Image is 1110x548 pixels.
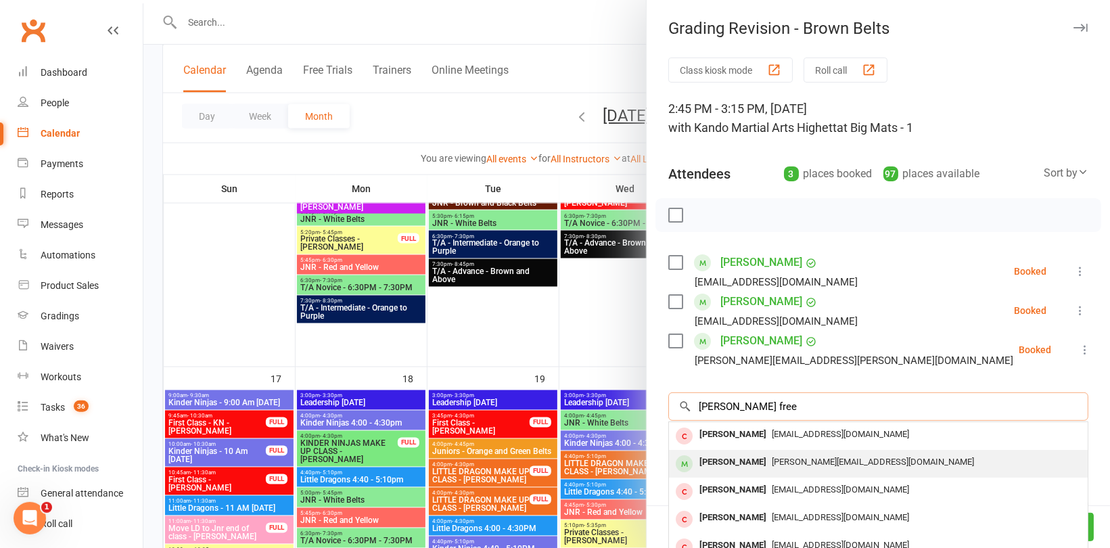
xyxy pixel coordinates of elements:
[41,128,80,139] div: Calendar
[18,392,143,423] a: Tasks 36
[41,502,52,513] span: 1
[41,488,123,499] div: General attendance
[18,423,143,453] a: What's New
[16,14,50,47] a: Clubworx
[883,166,898,181] div: 97
[1019,345,1051,355] div: Booked
[18,271,143,301] a: Product Sales
[14,502,46,534] iframe: Intercom live chat
[74,401,89,412] span: 36
[694,480,772,500] div: [PERSON_NAME]
[784,166,799,181] div: 3
[41,432,89,443] div: What's New
[41,341,74,352] div: Waivers
[41,189,74,200] div: Reports
[668,99,1088,137] div: 2:45 PM - 3:15 PM, [DATE]
[1014,267,1046,276] div: Booked
[668,58,793,83] button: Class kiosk mode
[18,118,143,149] a: Calendar
[772,429,909,439] span: [EMAIL_ADDRESS][DOMAIN_NAME]
[41,219,83,230] div: Messages
[18,240,143,271] a: Automations
[18,301,143,332] a: Gradings
[676,455,693,472] div: member
[720,330,802,352] a: [PERSON_NAME]
[18,478,143,509] a: General attendance kiosk mode
[1014,306,1046,315] div: Booked
[694,453,772,472] div: [PERSON_NAME]
[695,313,858,330] div: [EMAIL_ADDRESS][DOMAIN_NAME]
[18,210,143,240] a: Messages
[772,512,909,522] span: [EMAIL_ADDRESS][DOMAIN_NAME]
[695,352,1013,369] div: [PERSON_NAME][EMAIL_ADDRESS][PERSON_NAME][DOMAIN_NAME]
[41,250,95,260] div: Automations
[18,179,143,210] a: Reports
[772,457,974,467] span: [PERSON_NAME][EMAIL_ADDRESS][DOMAIN_NAME]
[41,67,87,78] div: Dashboard
[676,483,693,500] div: member
[694,425,772,444] div: [PERSON_NAME]
[668,164,731,183] div: Attendees
[694,508,772,528] div: [PERSON_NAME]
[41,518,72,529] div: Roll call
[668,120,837,135] span: with Kando Martial Arts Highett
[720,252,802,273] a: [PERSON_NAME]
[1044,164,1088,182] div: Sort by
[720,291,802,313] a: [PERSON_NAME]
[837,120,913,135] span: at Big Mats - 1
[647,19,1110,38] div: Grading Revision - Brown Belts
[41,371,81,382] div: Workouts
[676,428,693,444] div: member
[18,332,143,362] a: Waivers
[18,362,143,392] a: Workouts
[41,280,99,291] div: Product Sales
[41,402,65,413] div: Tasks
[883,164,980,183] div: places available
[695,273,858,291] div: [EMAIL_ADDRESS][DOMAIN_NAME]
[804,58,887,83] button: Roll call
[772,484,909,495] span: [EMAIL_ADDRESS][DOMAIN_NAME]
[41,97,69,108] div: People
[18,58,143,88] a: Dashboard
[18,149,143,179] a: Payments
[668,392,1088,421] input: Search to add attendees
[676,511,693,528] div: member
[18,509,143,539] a: Roll call
[784,164,873,183] div: places booked
[41,158,83,169] div: Payments
[41,311,79,321] div: Gradings
[18,88,143,118] a: People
